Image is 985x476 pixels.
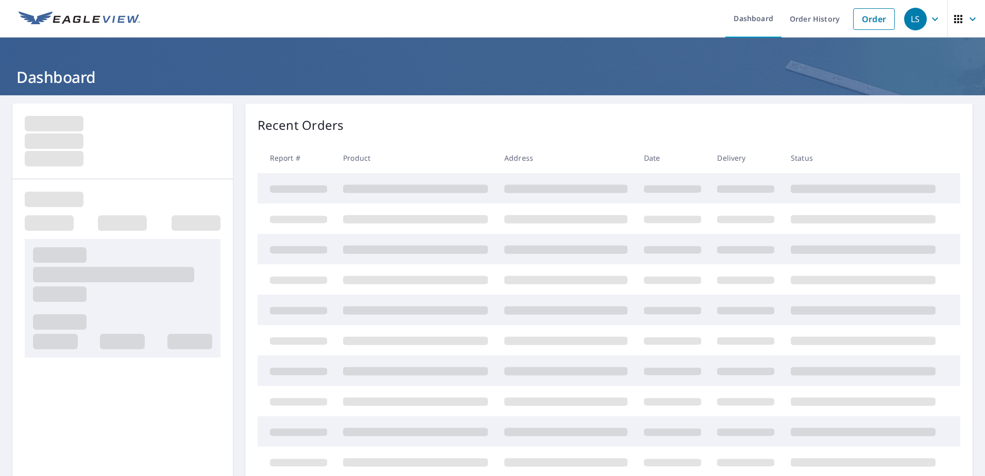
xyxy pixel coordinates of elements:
h1: Dashboard [12,66,973,88]
th: Date [636,143,709,173]
th: Address [496,143,636,173]
p: Recent Orders [258,116,344,134]
div: LS [904,8,927,30]
th: Product [335,143,496,173]
img: EV Logo [19,11,140,27]
th: Delivery [709,143,783,173]
th: Status [783,143,944,173]
th: Report # [258,143,335,173]
a: Order [853,8,895,30]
